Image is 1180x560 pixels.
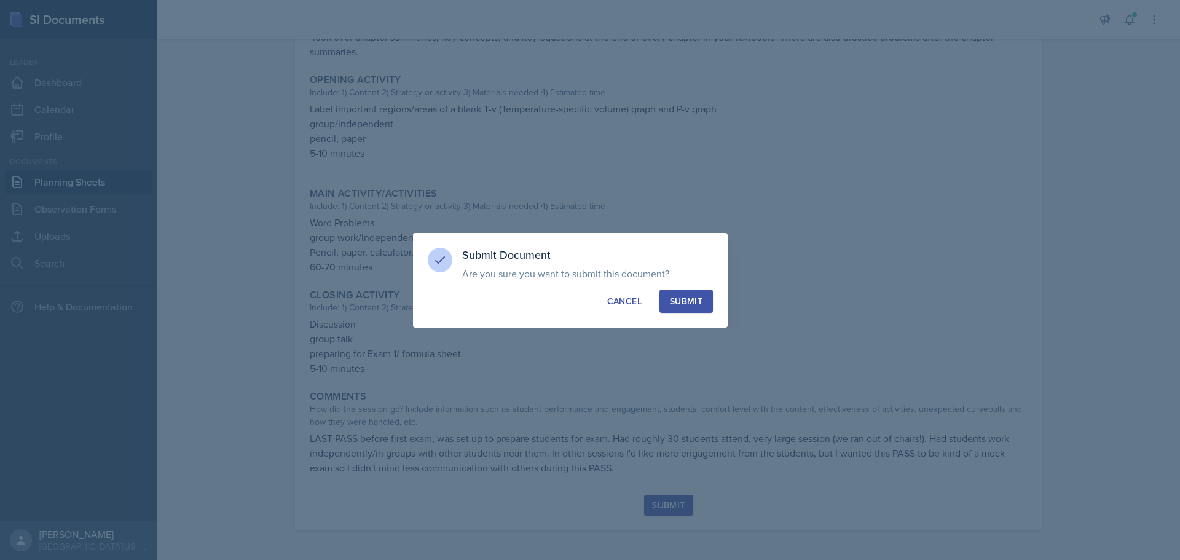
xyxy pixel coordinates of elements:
[462,248,713,262] h3: Submit Document
[659,290,713,313] button: Submit
[607,295,642,307] div: Cancel
[597,290,652,313] button: Cancel
[462,267,713,280] p: Are you sure you want to submit this document?
[670,295,702,307] div: Submit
